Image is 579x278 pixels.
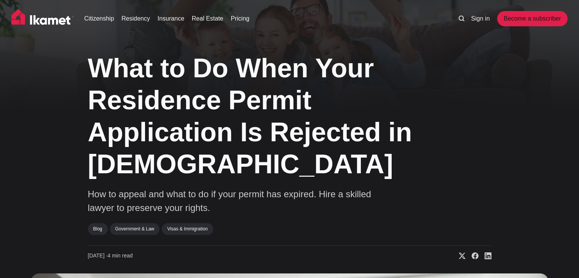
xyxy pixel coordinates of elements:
img: Ikamet home [11,9,74,28]
a: Blog [88,223,108,235]
a: Residency [121,14,150,23]
a: Sign in [471,14,490,23]
a: Share on X [453,252,466,260]
a: Government & Law [110,223,160,235]
time: 4 min read [88,252,133,260]
a: Share on Linkedin [479,252,491,260]
a: Citizenship [84,14,114,23]
a: Real Estate [192,14,223,23]
p: How to appeal and what to do if your permit has expired. Hire a skilled lawyer to preserve your r... [88,187,392,215]
span: [DATE] ∙ [88,252,108,259]
a: Become a subscriber [497,11,567,26]
a: Pricing [231,14,249,23]
a: Visas & Immigration [162,223,213,235]
a: Insurance [158,14,184,23]
h1: What to Do When Your Residence Permit Application Is Rejected in [DEMOGRAPHIC_DATA] [88,52,415,180]
a: Share on Facebook [466,252,479,260]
